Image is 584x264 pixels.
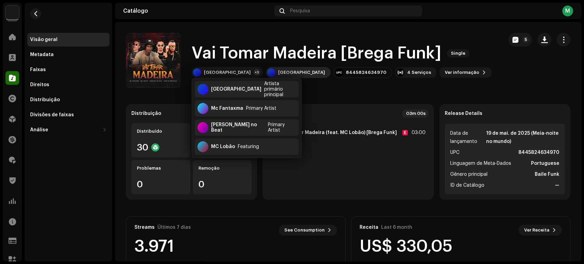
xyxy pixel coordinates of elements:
[30,97,60,103] div: Distribuição
[486,129,559,146] strong: 19 de mai. de 2025 (Meia-noite no mundo)
[264,81,296,97] div: Artista primário principal
[519,225,562,236] button: Ver Receita
[30,127,48,133] div: Análise
[278,70,325,75] div: [GEOGRAPHIC_DATA]
[192,42,441,64] h1: Vai Tomar Madeira [Brega Funk]
[346,70,386,75] div: 8445824634970
[157,225,191,230] div: Últimos 7 dias
[284,223,325,237] span: See Consumption
[137,166,185,171] div: Problemas
[123,8,271,14] div: Catálogo
[246,106,276,111] div: Primary Artist
[238,144,259,149] div: Featuring
[137,129,185,134] div: Distribuído
[280,130,397,135] strong: Vai Tomar Madeira (feat. MC Lobão) [Brega Funk]
[447,49,469,57] span: Single
[27,78,109,92] re-m-nav-item: Direitos
[27,93,109,107] re-m-nav-item: Distribuição
[30,82,49,88] div: Direitos
[131,111,161,116] div: Distribuição
[279,225,337,236] button: See Consumption
[204,70,251,75] div: [GEOGRAPHIC_DATA]
[450,159,511,168] span: Linguagem de Meta-Dados
[445,111,482,116] strong: Release Details
[198,166,246,171] div: Remoção
[524,223,549,237] span: Ver Receita
[211,87,261,92] div: [GEOGRAPHIC_DATA]
[211,122,265,133] div: [PERSON_NAME] no Beat
[518,148,559,157] strong: 8445824634970
[445,66,479,79] span: Ver informação
[30,67,46,72] div: Faixas
[27,48,109,62] re-m-nav-item: Metadata
[562,5,573,16] div: M
[407,70,431,75] div: 4 Serviços
[522,36,529,43] p-badge: 5
[439,67,492,78] button: Ver informação
[450,129,485,146] span: Data de lançamento
[27,63,109,77] re-m-nav-item: Faixas
[27,33,109,47] re-m-nav-item: Visão geral
[450,170,488,179] span: Gênero principal
[30,52,54,57] div: Metadata
[360,225,378,230] div: Receita
[290,8,310,14] span: Pesquisa
[450,148,459,157] span: UPC
[211,106,243,111] div: Mc Fantaxma
[268,122,296,133] div: Primary Artist
[30,112,74,118] div: Divisões de faixas
[134,225,155,230] div: Streams
[531,159,559,168] strong: Portuguese
[211,144,235,149] div: MC Lobão
[450,181,484,189] span: ID de Catálogo
[402,130,408,135] div: E
[402,109,428,118] div: 03m 00s
[508,33,532,47] button: 5
[411,129,426,137] div: 03:00
[381,225,412,230] div: Last 6 month
[555,181,559,189] strong: —
[5,5,19,19] img: 730b9dfe-18b5-4111-b483-f30b0c182d82
[535,170,559,179] strong: Baile Funk
[27,108,109,122] re-m-nav-item: Divisões de faixas
[27,123,109,137] re-m-nav-dropdown: Análise
[30,37,57,42] div: Visão geral
[254,69,260,76] div: +3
